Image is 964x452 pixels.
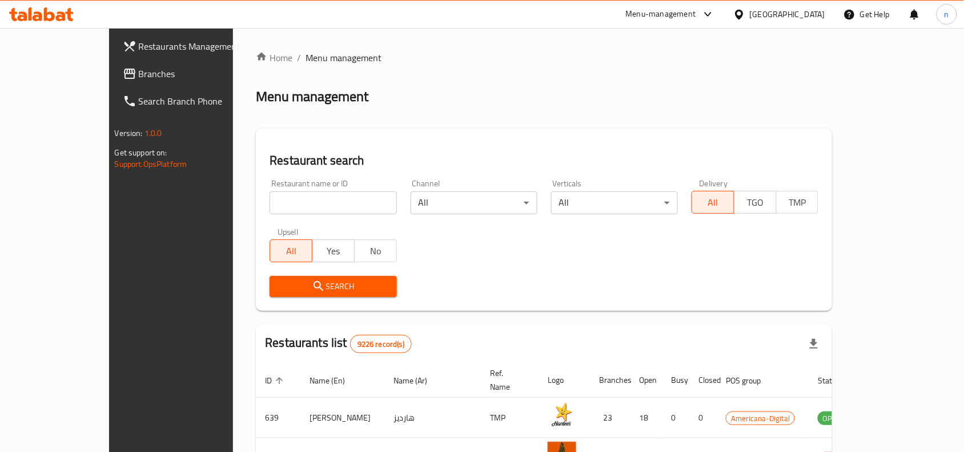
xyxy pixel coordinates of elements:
nav: breadcrumb [256,51,832,65]
a: Restaurants Management [114,33,270,60]
div: OPEN [818,411,846,425]
h2: Menu management [256,87,368,106]
div: Total records count [350,335,412,353]
label: Upsell [278,228,299,236]
a: Branches [114,60,270,87]
td: 23 [590,398,630,438]
span: n [945,8,949,21]
td: هارديز [384,398,481,438]
th: Busy [662,363,689,398]
div: All [411,191,537,214]
span: 9226 record(s) [351,339,411,350]
th: Open [630,363,662,398]
span: 1.0.0 [144,126,162,141]
div: All [551,191,678,214]
label: Delivery [700,179,728,187]
button: TGO [734,191,777,214]
h2: Restaurants list [265,334,412,353]
a: Search Branch Phone [114,87,270,115]
span: Menu management [306,51,381,65]
span: Yes [317,243,350,259]
td: TMP [481,398,539,438]
button: All [270,239,312,262]
span: TGO [739,194,772,211]
span: Name (Ar) [393,374,442,387]
span: Americana-Digital [726,412,794,425]
span: All [275,243,308,259]
td: 0 [689,398,717,438]
th: Logo [539,363,590,398]
h2: Restaurant search [270,152,818,169]
button: Search [270,276,396,297]
span: POS group [726,374,776,387]
span: ID [265,374,287,387]
img: Hardee's [548,401,576,430]
div: Export file [800,330,828,358]
th: Branches [590,363,630,398]
span: Get support on: [115,145,167,160]
button: No [354,239,397,262]
div: [GEOGRAPHIC_DATA] [750,8,825,21]
button: Yes [312,239,355,262]
input: Search for restaurant name or ID.. [270,191,396,214]
div: Menu-management [626,7,696,21]
span: Branches [139,67,261,81]
td: 0 [662,398,689,438]
span: Ref. Name [490,366,525,394]
li: / [297,51,301,65]
span: Status [818,374,855,387]
button: All [692,191,734,214]
a: Home [256,51,292,65]
span: All [697,194,730,211]
span: Version: [115,126,143,141]
span: No [359,243,392,259]
td: 639 [256,398,300,438]
span: Search Branch Phone [139,94,261,108]
span: TMP [781,194,814,211]
span: OPEN [818,412,846,425]
span: Name (En) [310,374,360,387]
td: [PERSON_NAME] [300,398,384,438]
span: Restaurants Management [139,39,261,53]
a: Support.OpsPlatform [115,157,187,171]
button: TMP [776,191,819,214]
th: Closed [689,363,717,398]
td: 18 [630,398,662,438]
span: Search [279,279,387,294]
